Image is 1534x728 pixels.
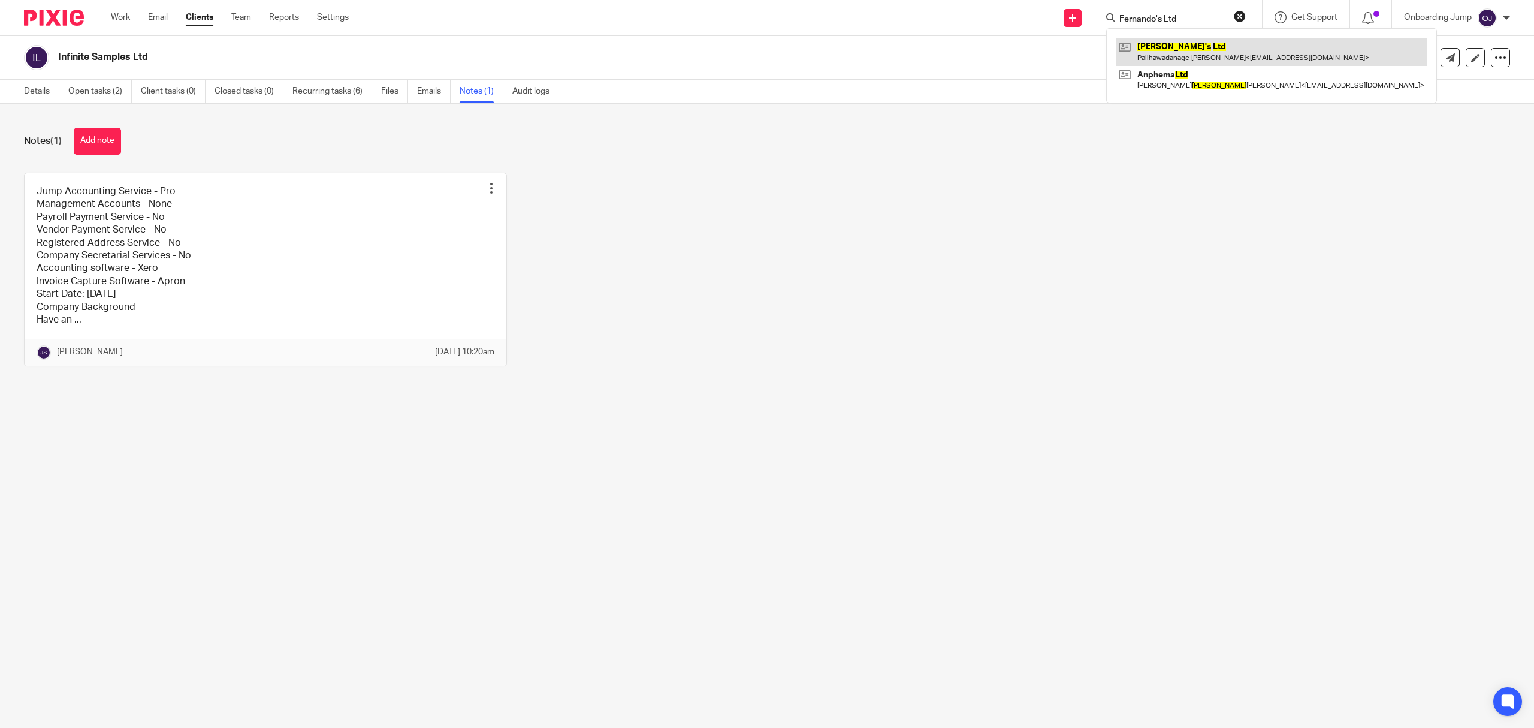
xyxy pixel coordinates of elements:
img: svg%3E [1478,8,1497,28]
a: Open tasks (2) [68,80,132,103]
span: Get Support [1291,13,1337,22]
button: Clear [1234,10,1246,22]
input: Search [1118,14,1226,25]
button: Add note [74,128,121,155]
a: Clients [186,11,213,23]
a: Work [111,11,130,23]
span: (1) [50,136,62,146]
a: Files [381,80,408,103]
p: [DATE] 10:20am [435,346,494,358]
img: Pixie [24,10,84,26]
img: svg%3E [37,345,51,360]
a: Emails [417,80,451,103]
a: Notes (1) [460,80,503,103]
a: Reports [269,11,299,23]
a: Email [148,11,168,23]
a: Closed tasks (0) [215,80,283,103]
a: Team [231,11,251,23]
a: Client tasks (0) [141,80,206,103]
p: Onboarding Jump [1404,11,1472,23]
a: Audit logs [512,80,558,103]
a: Details [24,80,59,103]
h1: Notes [24,135,62,148]
p: [PERSON_NAME] [57,346,123,358]
h2: Infinite Samples Ltd [58,51,1089,64]
img: svg%3E [24,45,49,70]
a: Settings [317,11,349,23]
a: Recurring tasks (6) [292,80,372,103]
